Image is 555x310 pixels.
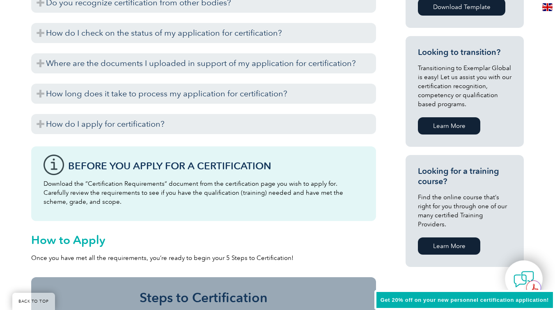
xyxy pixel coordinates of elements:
[381,297,549,303] span: Get 20% off on your new personnel certification application!
[418,166,511,187] h3: Looking for a training course?
[12,293,55,310] a: BACK TO TOP
[31,53,376,73] h3: Where are the documents I uploaded in support of my application for certification?
[31,233,376,246] h2: How to Apply
[418,193,511,229] p: Find the online course that’s right for you through one of our many certified Training Providers.
[44,289,364,306] h3: Steps to Certification
[68,161,364,171] h3: Before You Apply For a Certification
[418,117,480,134] a: Learn More
[31,23,376,43] h3: How do I check on the status of my application for certification?
[542,3,553,11] img: en
[418,237,480,255] a: Learn More
[31,114,376,134] h3: How do I apply for certification?
[31,253,376,262] p: Once you have met all the requirements, you’re ready to begin your 5 Steps to Certification!
[418,64,511,109] p: Transitioning to Exemplar Global is easy! Let us assist you with our certification recognition, c...
[418,47,511,57] h3: Looking to transition?
[44,179,364,206] p: Download the “Certification Requirements” document from the certification page you wish to apply ...
[514,269,534,289] img: contact-chat.png
[31,84,376,104] h3: How long does it take to process my application for certification?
